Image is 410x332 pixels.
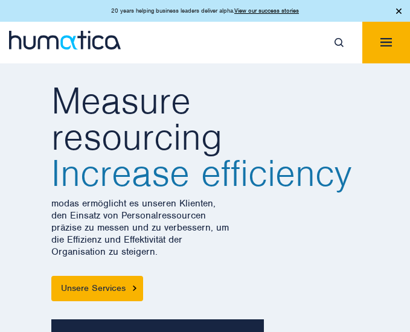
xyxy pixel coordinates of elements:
[9,31,121,49] img: logo
[51,197,359,258] p: modas ermöglicht es unseren Klienten, den Einsatz von Personalressourcen präzise zu messen und zu...
[380,38,392,46] img: menuicon
[51,276,143,301] a: Unsere Services
[335,38,344,47] img: search_icon
[133,286,136,291] img: arrowicon
[111,6,299,16] p: 20 years helping business leaders deliver alpha.
[234,7,299,14] a: View our success stories
[51,83,359,191] h2: Measure resourcing
[362,22,410,63] button: Toggle navigation
[51,155,359,191] span: Increase efficiency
